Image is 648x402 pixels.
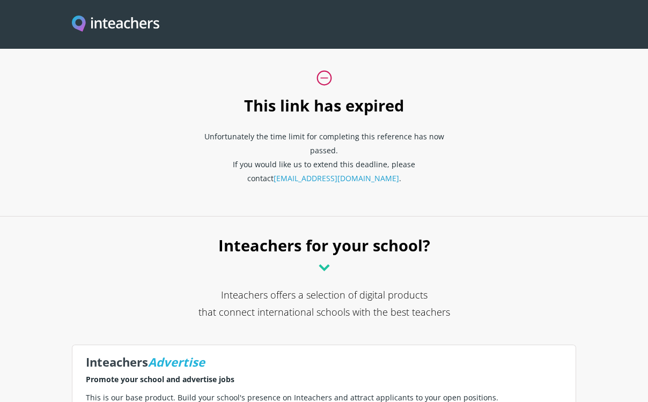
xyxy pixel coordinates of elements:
a: Visit this site's homepage [72,16,159,33]
h3: Inteachers [86,352,562,373]
img: Inteachers [72,16,159,33]
p: Inteachers offers a selection of digital products that connect international schools with the bes... [72,286,576,338]
em: Advertise [148,354,205,370]
h1: This link has expired [201,63,447,125]
a: [EMAIL_ADDRESS][DOMAIN_NAME] [274,173,399,183]
p: Unfortunately the time limit for completing this reference has now passed. If you would like us t... [201,125,447,195]
strong: Promote your school and advertise jobs [86,374,234,384]
h2: Inteachers for your school? [72,230,576,286]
